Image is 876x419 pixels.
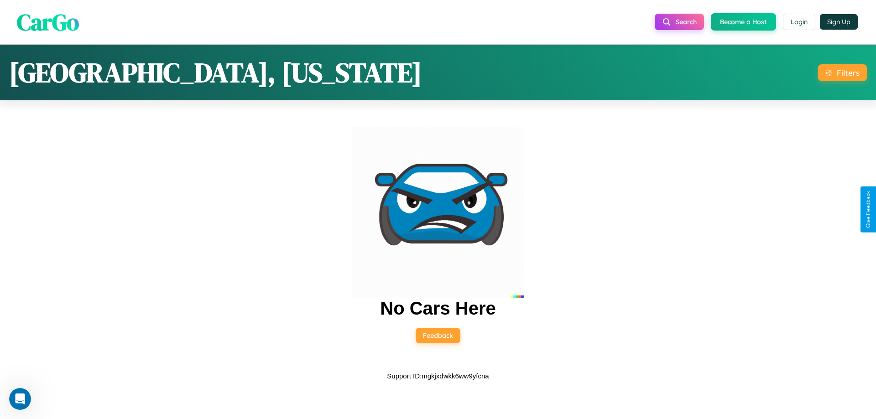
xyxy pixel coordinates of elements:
button: Sign Up [820,14,858,30]
p: Support ID: mgkjxdwkk6ww9yfcna [387,370,489,382]
h2: No Cars Here [380,298,495,319]
button: Filters [818,64,867,81]
img: car [352,127,524,298]
button: Feedback [416,328,460,343]
iframe: Intercom live chat [9,388,31,410]
span: CarGo [17,6,79,37]
button: Login [783,14,815,30]
button: Search [655,14,704,30]
h1: [GEOGRAPHIC_DATA], [US_STATE] [9,54,422,91]
div: Filters [837,68,860,78]
span: Search [676,18,697,26]
div: Give Feedback [865,191,871,228]
button: Become a Host [711,13,776,31]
